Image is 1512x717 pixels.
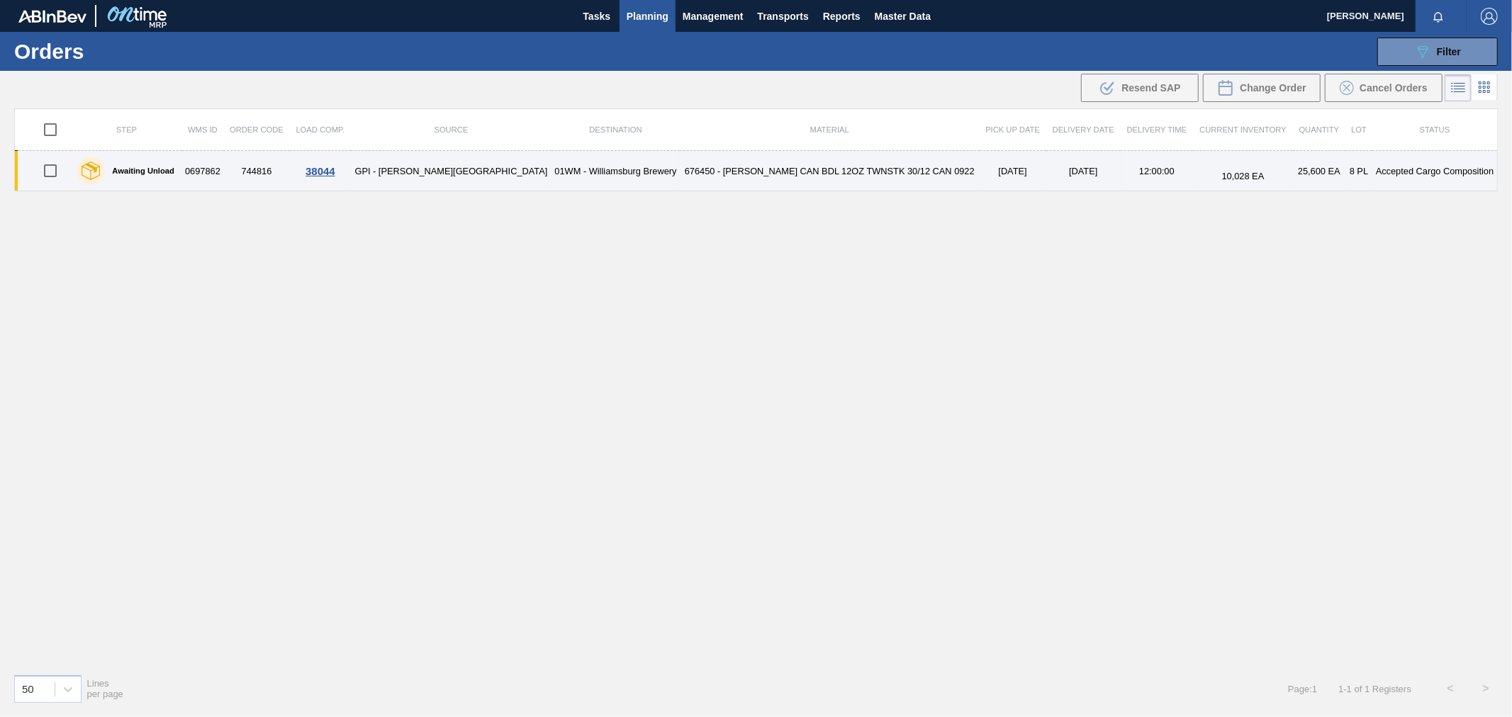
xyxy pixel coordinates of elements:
[188,125,218,134] span: WMS ID
[292,165,349,177] div: 38044
[1468,671,1503,706] button: >
[1445,74,1472,101] div: List Vision
[1203,74,1321,102] div: Change Order
[1416,6,1461,26] button: Notifications
[1293,151,1345,191] td: 25,600 EA
[1240,82,1306,94] span: Change Order
[1199,125,1286,134] span: Current inventory
[810,125,849,134] span: Material
[980,151,1046,191] td: [DATE]
[87,678,124,699] span: Lines per page
[22,683,34,695] div: 50
[15,151,1498,191] a: Awaiting Unload0697862744816GPI - [PERSON_NAME][GEOGRAPHIC_DATA]01WM - Williamsburg Brewery676450...
[223,151,289,191] td: 744816
[1433,671,1468,706] button: <
[105,166,174,175] label: Awaiting Unload
[758,8,809,25] span: Transports
[1121,82,1180,94] span: Resend SAP
[435,125,469,134] span: Source
[823,8,861,25] span: Reports
[1288,684,1317,694] span: Page : 1
[1481,8,1498,25] img: Logout
[116,125,137,134] span: Step
[1222,171,1265,181] span: 10,028 EA
[1351,125,1367,134] span: Lot
[230,125,284,134] span: Order Code
[1360,82,1428,94] span: Cancel Orders
[683,8,744,25] span: Management
[1472,74,1498,101] div: Card Vision
[680,151,979,191] td: 676450 - [PERSON_NAME] CAN BDL 12OZ TWNSTK 30/12 CAN 0922
[627,8,668,25] span: Planning
[14,43,230,60] h1: Orders
[551,151,680,191] td: 01WM - Williamsburg Brewery
[1046,151,1121,191] td: [DATE]
[1338,684,1411,694] span: 1 - 1 of 1 Registers
[1127,125,1187,134] span: Delivery Time
[985,125,1040,134] span: Pick up Date
[1053,125,1114,134] span: Delivery Date
[581,8,612,25] span: Tasks
[1420,125,1450,134] span: Status
[589,125,642,134] span: Destination
[1437,46,1461,57] span: Filter
[875,8,931,25] span: Master Data
[1299,125,1340,134] span: Quantity
[1377,38,1498,66] button: Filter
[1372,151,1497,191] td: Accepted Cargo Composition
[1121,151,1193,191] td: 12:00:00
[18,10,86,23] img: TNhmsLtSVTkK8tSr43FrP2fwEKptu5GPRR3wAAAABJRU5ErkJggg==
[1325,74,1443,102] div: Cancel Orders in Bulk
[296,125,345,134] span: Load Comp.
[182,151,224,191] td: 0697862
[1325,74,1443,102] button: Cancel Orders
[351,151,551,191] td: GPI - [PERSON_NAME][GEOGRAPHIC_DATA]
[1345,151,1372,191] td: 8 PL
[1081,74,1199,102] div: Resend SAP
